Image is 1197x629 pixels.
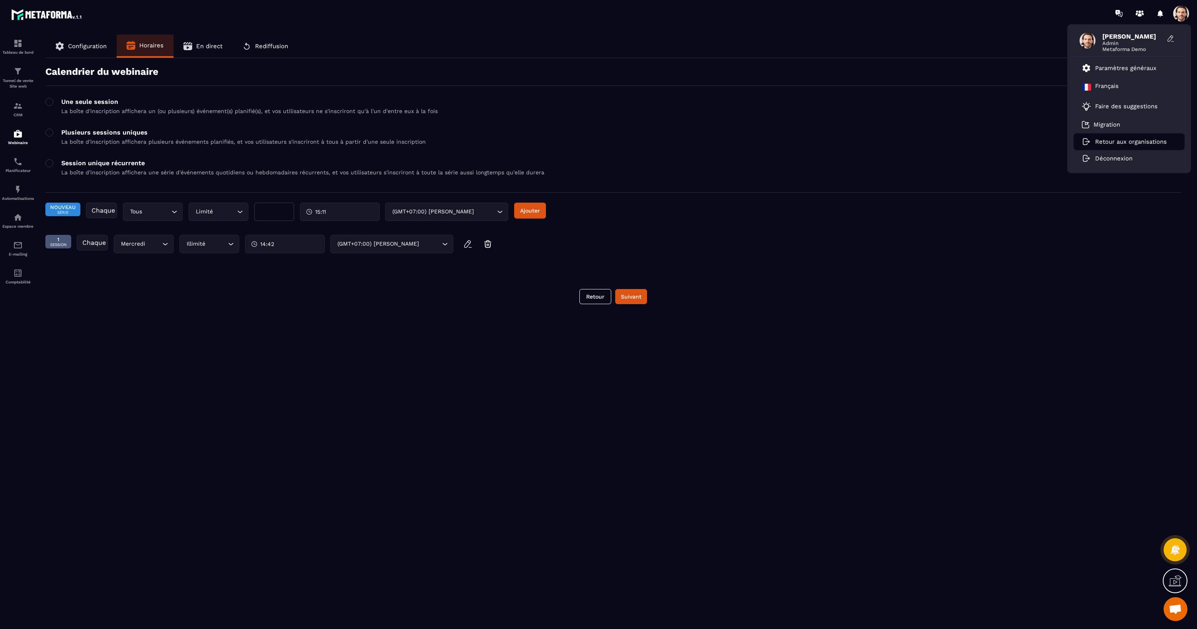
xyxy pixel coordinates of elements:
a: automationsautomationsAutomatisations [2,179,34,207]
span: Metaforma Demo [1102,46,1162,52]
span: Illimité [185,240,207,248]
div: Chaque [86,203,117,218]
span: Configuration [68,43,107,50]
a: Migration [1082,121,1120,129]
img: formation [13,39,23,48]
a: formationformationTunnel de vente Site web [2,61,34,95]
p: La boîte d'inscription affichera un (ou plusieurs) événement(s) planifié(s), et vos utilisateurs ... [61,108,438,114]
a: schedulerschedulerPlanificateur [2,151,34,179]
p: E-mailing [2,252,34,256]
img: email [13,240,23,250]
span: Limité [194,207,214,216]
img: logo [11,7,83,21]
button: En direct [174,35,232,58]
div: Chaque [77,235,108,250]
input: Search for option [147,240,160,248]
div: Search for option [123,203,183,221]
p: Français [1095,82,1119,92]
span: Rediffusion [255,43,288,50]
a: automationsautomationsEspace membre [2,207,34,234]
span: Série [50,210,76,215]
p: Planificateur [2,168,34,173]
p: Paramètres généraux [1095,64,1156,72]
a: automationsautomationsWebinaire [2,123,34,151]
img: automations [13,185,23,194]
a: formationformationCRM [2,95,34,123]
p: Plusieurs sessions uniques [61,129,426,136]
span: 15:11 [315,208,326,216]
span: Tous [128,207,144,216]
a: emailemailE-mailing [2,234,34,262]
span: En direct [196,43,222,50]
p: Retour aux organisations [1095,138,1167,145]
img: accountant [13,268,23,278]
p: La boîte d'inscription affichera une série d'événements quotidiens ou hebdomadaires récurrents, e... [61,169,544,176]
input: Search for option [207,240,226,248]
p: Comptabilité [2,280,34,284]
button: Rediffusion [232,35,298,58]
button: Horaires [117,35,174,56]
img: scheduler [13,157,23,166]
p: Espace membre [2,224,34,229]
p: Tableau de bord [2,50,34,55]
span: Session [50,242,66,247]
p: Migration [1094,121,1120,128]
div: Search for option [114,235,174,253]
input: Search for option [214,207,235,216]
span: [PERSON_NAME] [1102,33,1162,40]
p: Webinaire [2,141,34,145]
span: Nouveau [50,204,76,210]
p: Automatisations [2,196,34,201]
p: La boîte d'inscription affichera plusieurs événements planifiés, et vos utilisateurs s'inscriront... [61,139,426,145]
p: Une seule session [61,98,438,105]
img: automations [13,213,23,222]
a: Retour aux organisations [1082,138,1167,145]
span: Admin [1102,40,1162,46]
div: Search for option [179,235,239,253]
a: accountantaccountantComptabilité [2,262,34,290]
button: Ajouter [514,203,546,219]
div: Mở cuộc trò chuyện [1164,597,1187,621]
p: Session unique récurrente [61,159,544,167]
img: formation [13,101,23,111]
a: Paramètres généraux [1082,63,1156,73]
span: Mercredi [119,240,147,248]
div: Search for option [189,203,248,221]
button: Suivant [615,289,647,304]
a: formationformationTableau de bord [2,33,34,61]
span: Horaires [139,42,164,49]
p: Faire des suggestions [1095,103,1158,110]
p: Calendrier du webinaire [45,66,158,78]
img: automations [13,129,23,139]
img: formation [13,66,23,76]
button: Configuration [45,35,117,58]
a: Faire des suggestions [1082,102,1167,111]
span: 1 [50,236,66,242]
button: Retour [579,289,611,304]
p: Déconnexion [1095,155,1133,162]
input: Search for option [144,207,170,216]
p: Tunnel de vente Site web [2,78,34,89]
p: CRM [2,113,34,117]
